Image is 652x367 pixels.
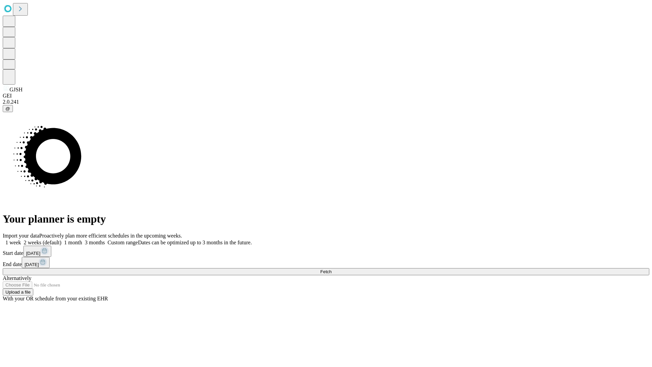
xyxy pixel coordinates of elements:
span: 2 weeks (default) [24,240,61,245]
span: GJSH [10,87,22,92]
span: [DATE] [26,251,40,256]
button: @ [3,105,13,112]
span: @ [5,106,10,111]
button: [DATE] [22,257,50,268]
button: Upload a file [3,289,33,296]
span: Import your data [3,233,39,239]
button: Fetch [3,268,649,275]
span: With your OR schedule from your existing EHR [3,296,108,301]
span: 3 months [85,240,105,245]
span: [DATE] [24,262,39,267]
div: 2.0.241 [3,99,649,105]
h1: Your planner is empty [3,213,649,225]
div: GEI [3,93,649,99]
span: Alternatively [3,275,31,281]
span: Fetch [320,269,331,274]
span: Custom range [108,240,138,245]
button: [DATE] [23,246,51,257]
span: 1 month [64,240,82,245]
span: Proactively plan more efficient schedules in the upcoming weeks. [39,233,182,239]
span: 1 week [5,240,21,245]
div: Start date [3,246,649,257]
span: Dates can be optimized up to 3 months in the future. [138,240,252,245]
div: End date [3,257,649,268]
